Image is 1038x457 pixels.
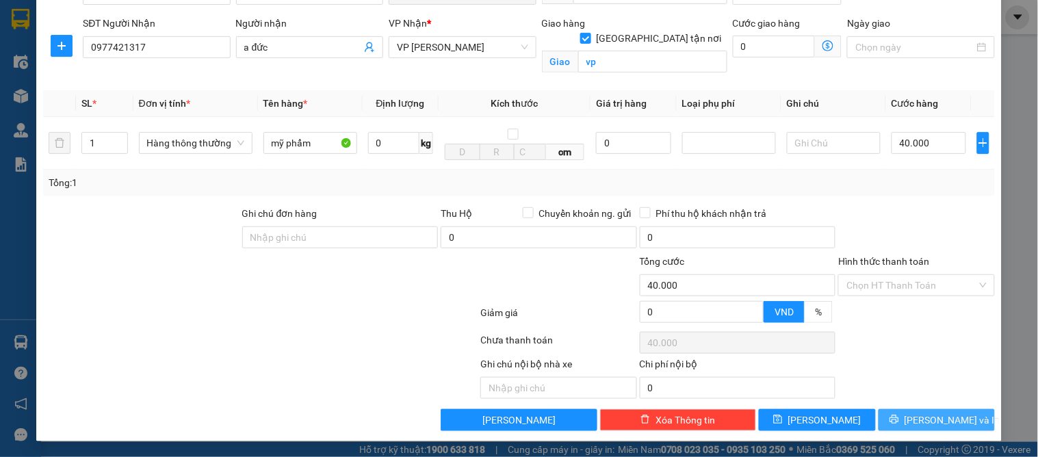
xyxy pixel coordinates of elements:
[49,175,402,190] div: Tổng: 1
[656,413,715,428] span: Xóa Thông tin
[596,98,647,109] span: Giá trị hàng
[49,132,70,154] button: delete
[775,306,794,317] span: VND
[733,18,801,29] label: Cước giao hàng
[640,356,836,377] div: Chi phí nội bộ
[242,226,439,248] input: Ghi chú đơn hàng
[542,51,578,73] span: Giao
[491,98,539,109] span: Kích thước
[482,413,556,428] span: [PERSON_NAME]
[51,40,72,51] span: plus
[480,356,636,377] div: Ghi chú nội bộ nhà xe
[147,133,244,153] span: Hàng thông thường
[480,144,515,160] input: R
[546,144,585,160] span: cm
[591,31,727,46] span: [GEOGRAPHIC_DATA] tận nơi
[879,409,995,431] button: printer[PERSON_NAME] và In
[51,35,73,57] button: plus
[815,306,822,317] span: %
[542,18,586,29] span: Giao hàng
[479,305,638,329] div: Giảm giá
[83,16,230,31] div: SĐT Người Nhận
[640,415,650,426] span: delete
[822,40,833,51] span: dollar-circle
[81,98,92,109] span: SL
[773,415,783,426] span: save
[397,37,528,57] span: VP THANH CHƯƠNG
[838,256,929,267] label: Hình thức thanh toán
[578,51,727,73] input: Giao tận nơi
[441,208,472,219] span: Thu Hộ
[781,90,886,117] th: Ghi chú
[514,144,545,160] input: C
[480,377,636,399] input: Nhập ghi chú
[242,208,317,219] label: Ghi chú đơn hàng
[759,409,875,431] button: save[PERSON_NAME]
[788,413,861,428] span: [PERSON_NAME]
[32,11,131,55] strong: CHUYỂN PHÁT NHANH AN PHÚ QUÝ
[892,98,939,109] span: Cước hàng
[534,206,637,221] span: Chuyển khoản ng. gửi
[651,206,773,221] span: Phí thu hộ khách nhận trả
[977,132,989,154] button: plus
[733,36,816,57] input: Cước giao hàng
[389,18,427,29] span: VP Nhận
[419,132,433,154] span: kg
[978,138,989,148] span: plus
[31,58,132,105] span: [GEOGRAPHIC_DATA], [GEOGRAPHIC_DATA] ↔ [GEOGRAPHIC_DATA]
[263,132,357,154] input: VD: Bàn, Ghế
[787,132,881,154] input: Ghi Chú
[479,332,638,356] div: Chưa thanh toán
[445,144,480,160] input: D
[236,16,383,31] div: Người nhận
[7,74,27,142] img: logo
[441,409,597,431] button: [PERSON_NAME]
[905,413,1000,428] span: [PERSON_NAME] và In
[596,132,671,154] input: 0
[364,42,375,53] span: user-add
[855,40,974,55] input: Ngày giao
[139,98,190,109] span: Đơn vị tính
[890,415,899,426] span: printer
[376,98,425,109] span: Định lượng
[677,90,781,117] th: Loại phụ phí
[847,18,890,29] label: Ngày giao
[600,409,756,431] button: deleteXóa Thông tin
[263,98,308,109] span: Tên hàng
[640,256,685,267] span: Tổng cước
